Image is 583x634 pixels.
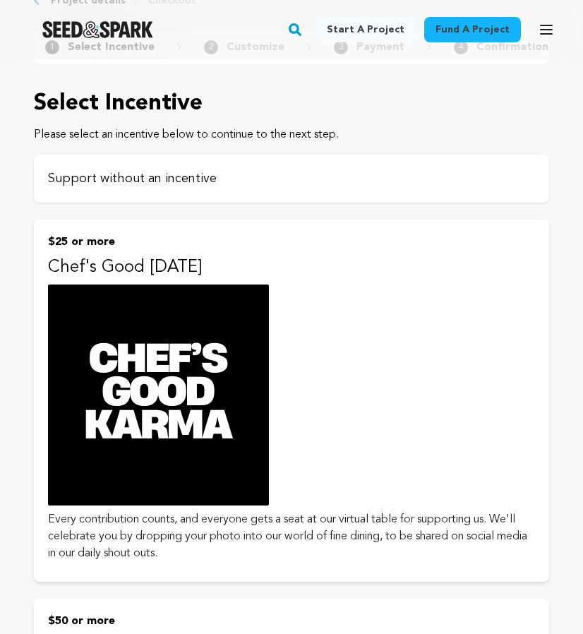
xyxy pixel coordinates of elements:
p: Please select an incentive below to continue to the next step. [34,126,549,143]
img: incentive [48,285,269,506]
p: Chef's Good [DATE] [48,256,535,279]
a: Fund a project [424,17,521,42]
button: $25 or more Chef's Good [DATE] Every contribution counts, and everyone gets a seat at our virtual... [34,220,549,582]
a: Start a project [315,17,416,42]
span: Every contribution counts, and everyone gets a seat at our virtual table for supporting us. We'll... [48,514,527,559]
p: $50 or more [48,613,535,630]
img: Seed&Spark Logo Dark Mode [42,21,153,38]
p: Support without an incentive [48,169,535,189]
a: Seed&Spark Homepage [42,21,153,38]
p: Select Incentive [34,87,549,121]
p: $25 or more [48,234,535,251]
